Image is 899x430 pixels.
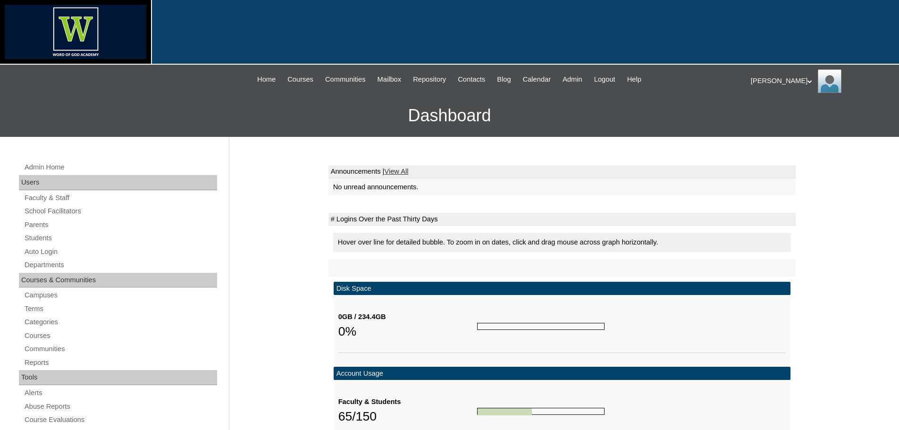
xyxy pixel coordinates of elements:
div: Faculty & Students [338,397,477,407]
span: Help [627,74,641,85]
a: Reports [24,357,217,369]
div: Tools [19,370,217,385]
td: No unread announcements. [328,178,796,196]
span: Calendar [523,74,551,85]
a: Parents [24,219,217,231]
a: View All [384,168,408,175]
a: Abuse Reports [24,401,217,413]
h3: Dashboard [5,94,894,137]
a: Contacts [453,74,490,85]
div: 0% [338,322,477,341]
a: Students [24,232,217,244]
span: Blog [497,74,511,85]
a: Repository [408,74,451,85]
div: Courses & Communities [19,273,217,288]
img: Cristy Stasny [818,69,841,93]
td: Announcements | [328,165,796,178]
a: Courses [283,74,318,85]
a: Calendar [518,74,555,85]
span: Contacts [458,74,485,85]
div: [PERSON_NAME] [751,69,890,93]
div: 65/150 [338,407,477,426]
a: Courses [24,330,217,342]
a: Help [622,74,646,85]
a: Faculty & Staff [24,192,217,204]
a: Communities [24,343,217,355]
span: Logout [594,74,615,85]
a: Terms [24,303,217,315]
span: Courses [287,74,313,85]
a: Alerts [24,387,217,399]
span: Mailbox [378,74,402,85]
a: Categories [24,316,217,328]
a: Campuses [24,289,217,301]
td: Account Usage [334,367,790,380]
div: Users [19,175,217,190]
a: Departments [24,259,217,271]
span: Admin [563,74,582,85]
td: # Logins Over the Past Thirty Days [328,213,796,226]
span: Communities [325,74,366,85]
a: Blog [492,74,515,85]
a: School Facilitators [24,205,217,217]
a: Admin Home [24,161,217,173]
a: Auto Login [24,246,217,258]
a: Home [252,74,280,85]
span: Repository [413,74,446,85]
a: Communities [320,74,370,85]
a: Logout [589,74,620,85]
a: Mailbox [373,74,406,85]
a: Course Evaluations [24,414,217,426]
img: logo-white.png [5,5,146,59]
div: Hover over line for detailed bubble. To zoom in on dates, click and drag mouse across graph horiz... [333,233,791,252]
a: Admin [558,74,587,85]
td: Disk Space [334,282,790,295]
span: Home [257,74,276,85]
div: 0GB / 234.4GB [338,312,477,322]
